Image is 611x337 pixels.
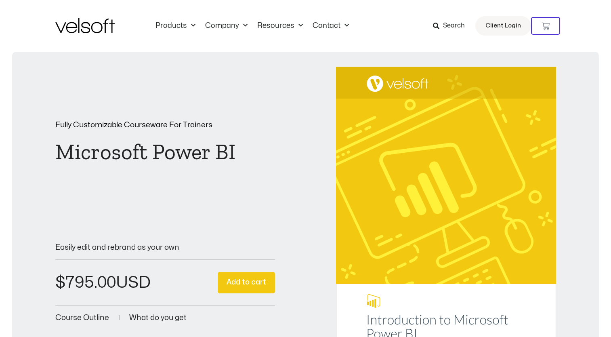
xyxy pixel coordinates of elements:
a: ContactMenu Toggle [308,21,354,30]
img: Velsoft Training Materials [55,18,115,33]
a: ResourcesMenu Toggle [252,21,308,30]
p: Fully Customizable Courseware For Trainers [55,121,275,129]
button: Add to cart [218,272,275,293]
span: Client Login [485,21,521,31]
a: What do you get [129,314,187,322]
a: Search [433,19,470,33]
a: ProductsMenu Toggle [151,21,200,30]
p: Easily edit and rebrand as your own [55,244,275,251]
span: $ [55,275,65,291]
span: Search [443,21,465,31]
a: CompanyMenu Toggle [200,21,252,30]
a: Client Login [475,16,531,36]
h1: Microsoft Power BI [55,141,275,163]
a: Course Outline [55,314,109,322]
bdi: 795.00 [55,275,116,291]
nav: Menu [151,21,354,30]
